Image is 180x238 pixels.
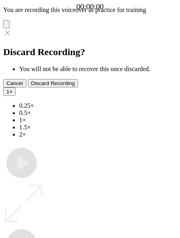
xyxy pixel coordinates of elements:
li: 0.25× [19,102,177,109]
button: Cancel [3,79,26,87]
li: 0.5× [19,109,177,117]
li: You will not be able to recover this once discarded. [19,65,177,73]
button: 1× [3,87,16,96]
h2: Discard Recording? [3,47,177,58]
li: 2× [19,131,177,138]
a: 00:00:00 [76,2,104,11]
span: 1 [6,89,9,95]
button: Discard Recording [28,79,78,87]
li: 1.5× [19,124,177,131]
p: You are recording this voiceover as practice for training [3,6,177,14]
li: 1× [19,117,177,124]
